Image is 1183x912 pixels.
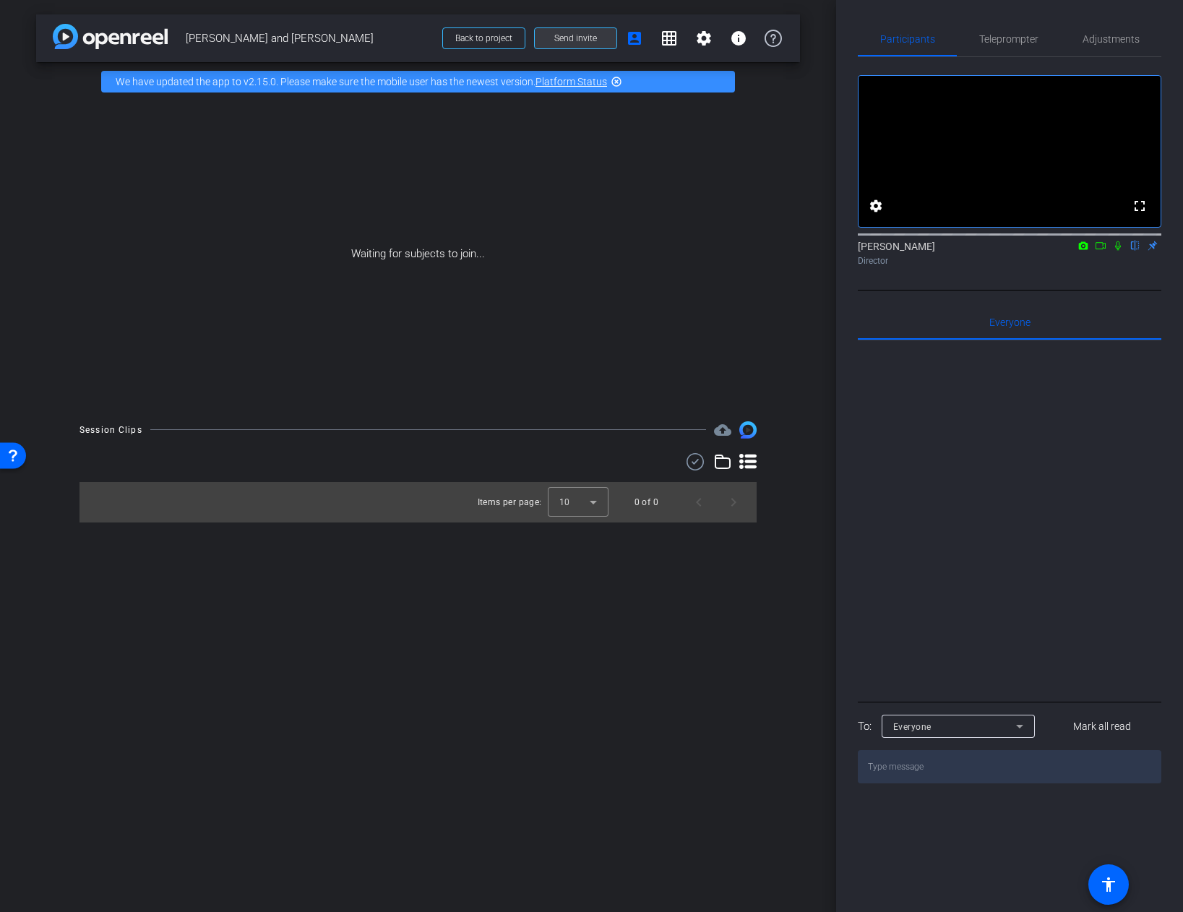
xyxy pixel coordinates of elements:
[455,33,512,43] span: Back to project
[714,421,731,439] mat-icon: cloud_upload
[634,495,658,509] div: 0 of 0
[535,76,607,87] a: Platform Status
[979,34,1038,44] span: Teleprompter
[730,30,747,47] mat-icon: info
[442,27,525,49] button: Back to project
[880,34,935,44] span: Participants
[626,30,643,47] mat-icon: account_box
[893,722,932,732] span: Everyone
[858,254,1161,267] div: Director
[858,718,872,735] div: To:
[186,24,434,53] span: [PERSON_NAME] and [PERSON_NAME]
[714,421,731,439] span: Destinations for your clips
[695,30,713,47] mat-icon: settings
[867,197,885,215] mat-icon: settings
[1127,238,1144,251] mat-icon: flip
[101,71,735,93] div: We have updated the app to v2.15.0. Please make sure the mobile user has the newest version.
[1044,713,1162,739] button: Mark all read
[681,485,716,520] button: Previous page
[1131,197,1148,215] mat-icon: fullscreen
[661,30,678,47] mat-icon: grid_on
[478,495,542,509] div: Items per page:
[79,423,142,437] div: Session Clips
[739,421,757,439] img: Session clips
[1083,34,1140,44] span: Adjustments
[554,33,597,44] span: Send invite
[53,24,168,49] img: app-logo
[858,239,1161,267] div: [PERSON_NAME]
[36,101,800,407] div: Waiting for subjects to join...
[989,317,1031,327] span: Everyone
[1073,719,1131,734] span: Mark all read
[1100,876,1117,893] mat-icon: accessibility
[534,27,617,49] button: Send invite
[611,76,622,87] mat-icon: highlight_off
[716,485,751,520] button: Next page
